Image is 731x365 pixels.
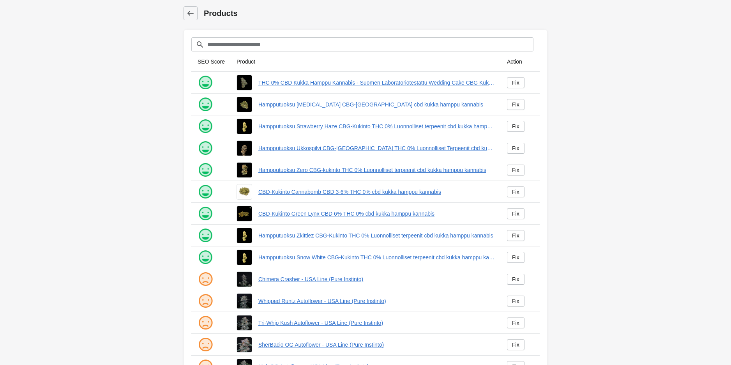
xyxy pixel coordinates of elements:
[512,254,519,260] div: Fix
[258,122,494,130] a: Hampputuoksu Strawberry Haze CBG-Kukinto THC 0% Luonnolliset terpeenit cbd kukka hamppu kannabis
[258,319,494,327] a: Tri-Whip Kush Autoflower - USA Line (Pure Instinto)
[501,51,540,72] th: Action
[512,211,519,217] div: Fix
[507,339,524,350] a: Fix
[512,189,519,195] div: Fix
[507,186,524,197] a: Fix
[507,230,524,241] a: Fix
[512,145,519,151] div: Fix
[507,121,524,132] a: Fix
[198,293,213,309] img: sad.png
[507,317,524,328] a: Fix
[258,144,494,152] a: Hampputuoksu Ukkospilvi CBG-[GEOGRAPHIC_DATA] THC 0% Luonnolliset Terpeenit cbd kukka hamppu kann...
[198,250,213,265] img: happy.png
[258,210,494,218] a: CBD-Kukinto Green Lynx CBD 6% THC 0% cbd kukka hamppu kannabis
[258,297,494,305] a: Whipped Runtz Autoflower - USA Line (Pure Instinto)
[198,162,213,178] img: happy.png
[507,165,524,175] a: Fix
[507,296,524,307] a: Fix
[507,208,524,219] a: Fix
[198,271,213,287] img: sad.png
[204,8,547,19] h1: Products
[258,188,494,196] a: CBD-Kukinto Cannabomb CBD 3-6% THC 0% cbd kukka hamppu kannabis
[512,298,519,304] div: Fix
[507,99,524,110] a: Fix
[507,143,524,154] a: Fix
[258,275,494,283] a: Chimera Crasher - USA Line (Pure Instinto)
[230,51,501,72] th: Product
[512,80,519,86] div: Fix
[507,252,524,263] a: Fix
[512,232,519,239] div: Fix
[512,342,519,348] div: Fix
[258,232,494,239] a: Hampputuoksu Zkittlez CBG-Kukinto THC 0% Luonnolliset terpeenit cbd kukka hamppu kannabis
[258,101,494,108] a: Hampputuoksu [MEDICAL_DATA] CBG-[GEOGRAPHIC_DATA] cbd kukka hamppu kannabis
[198,75,213,90] img: happy.png
[191,51,230,72] th: SEO Score
[512,320,519,326] div: Fix
[258,166,494,174] a: Hampputuoksu Zero CBG-kukinto THC 0% Luonnolliset terpeenit cbd kukka hamppu kannabis
[512,123,519,129] div: Fix
[512,276,519,282] div: Fix
[512,101,519,108] div: Fix
[258,253,494,261] a: Hampputuoksu Snow White CBG-Kukinto THC 0% Luonnolliset terpeenit cbd kukka hamppu kannabis
[198,119,213,134] img: happy.png
[198,315,213,331] img: sad.png
[198,206,213,221] img: happy.png
[198,228,213,243] img: happy.png
[198,97,213,112] img: happy.png
[258,79,494,87] a: THC 0% CBD Kukka Hamppu Kannabis - Suomen Laboratoriotestattu Wedding Cake CBG Kukinto
[258,341,494,349] a: SherBacio OG Autoflower - USA Line (Pure Instinto)
[512,167,519,173] div: Fix
[507,274,524,285] a: Fix
[198,184,213,200] img: happy.png
[198,140,213,156] img: happy.png
[507,77,524,88] a: Fix
[198,337,213,353] img: sad.png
